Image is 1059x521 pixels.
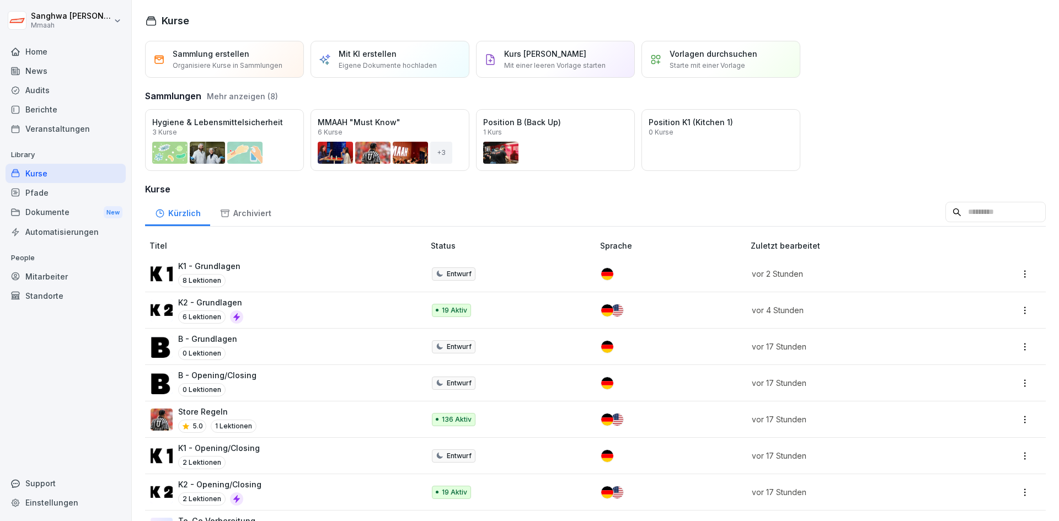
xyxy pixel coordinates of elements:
a: Veranstaltungen [6,119,126,138]
img: vmo6f0y31k6jffiibfzh6p17.png [151,299,173,321]
img: de.svg [601,341,613,353]
h3: Sammlungen [145,89,201,103]
p: Mit einer leeren Vorlage starten [504,61,606,71]
a: Archiviert [210,198,281,226]
a: Audits [6,80,126,100]
p: Zuletzt bearbeitet [751,240,970,251]
img: us.svg [611,304,623,316]
button: Mehr anzeigen (8) [207,90,278,102]
p: Sprache [600,240,746,251]
p: 8 Lektionen [178,274,226,287]
a: Pfade [6,183,126,202]
p: Entwurf [447,269,472,279]
img: de.svg [601,486,613,498]
img: nzulsy5w3d3lwu146n43vfqy.png [151,336,173,358]
p: vor 17 Stunden [752,486,957,498]
p: Mmaah [31,22,111,29]
img: us.svg [611,486,623,498]
p: K2 - Opening/Closing [178,479,261,490]
img: de.svg [601,304,613,316]
a: Standorte [6,286,126,305]
p: 3 Kurse [152,129,177,136]
div: Berichte [6,100,126,119]
a: Position B (Back Up)1 Kurs [476,109,635,171]
p: Sanghwa [PERSON_NAME] [31,12,111,21]
p: Position K1 (Kitchen 1) [649,116,793,128]
p: vor 17 Stunden [752,341,957,352]
a: Einstellungen [6,493,126,512]
p: Status [431,240,596,251]
a: Mitarbeiter [6,267,126,286]
p: 2 Lektionen [178,456,226,469]
p: Entwurf [447,378,472,388]
p: MMAAH "Must Know" [318,116,462,128]
p: Eigene Dokumente hochladen [339,61,437,71]
h3: Kurse [145,182,1046,196]
p: vor 4 Stunden [752,304,957,316]
a: Hygiene & Lebensmittelsicherheit3 Kurse [145,109,304,171]
p: Entwurf [447,451,472,461]
div: New [104,206,122,219]
img: de.svg [601,450,613,462]
p: 6 Lektionen [178,310,226,324]
a: Home [6,42,126,61]
p: vor 17 Stunden [752,377,957,389]
p: Organisiere Kurse in Sammlungen [173,61,282,71]
a: Position K1 (Kitchen 1)0 Kurse [641,109,800,171]
img: y1163pzbeotz6vwdii14kogk.png [151,445,173,467]
p: K2 - Grundlagen [178,297,243,308]
p: vor 17 Stunden [752,413,957,425]
p: 0 Kurse [649,129,673,136]
p: 136 Aktiv [442,415,472,425]
p: B - Grundlagen [178,333,237,345]
div: + 3 [430,142,452,164]
img: aorp7rkuwmik970cf9yxtk60.png [151,372,173,394]
img: us.svg [611,413,623,426]
p: Position B (Back Up) [483,116,628,128]
p: 19 Aktiv [442,305,467,315]
p: B - Opening/Closing [178,369,256,381]
p: Starte mit einer Vorlage [670,61,745,71]
a: MMAAH "Must Know"6 Kurse+3 [311,109,469,171]
p: Kurs [PERSON_NAME] [504,48,586,60]
p: 6 Kurse [318,129,343,136]
p: vor 17 Stunden [752,450,957,461]
p: Sammlung erstellen [173,48,249,60]
a: Kurse [6,164,126,183]
p: Mit KI erstellen [339,48,397,60]
a: DokumenteNew [6,202,126,223]
p: Entwurf [447,342,472,352]
h1: Kurse [162,13,189,28]
p: Library [6,146,126,164]
p: 0 Lektionen [178,383,226,396]
p: K1 - Grundlagen [178,260,240,272]
p: 1 Lektionen [211,420,256,433]
div: Support [6,474,126,493]
a: News [6,61,126,80]
img: exe1e7hno5dlvca6chh1sq7j.png [151,409,173,431]
img: de.svg [601,413,613,426]
p: 1 Kurs [483,129,502,136]
p: Store Regeln [178,406,256,417]
p: 2 Lektionen [178,492,226,506]
div: Dokumente [6,202,126,223]
p: Vorlagen durchsuchen [670,48,757,60]
img: yq2admab99nee2owd1b4i2hv.png [151,481,173,503]
p: 0 Lektionen [178,347,226,360]
img: de.svg [601,268,613,280]
p: 19 Aktiv [442,487,467,497]
a: Automatisierungen [6,222,126,241]
p: vor 2 Stunden [752,268,957,280]
p: Titel [149,240,426,251]
a: Kürzlich [145,198,210,226]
